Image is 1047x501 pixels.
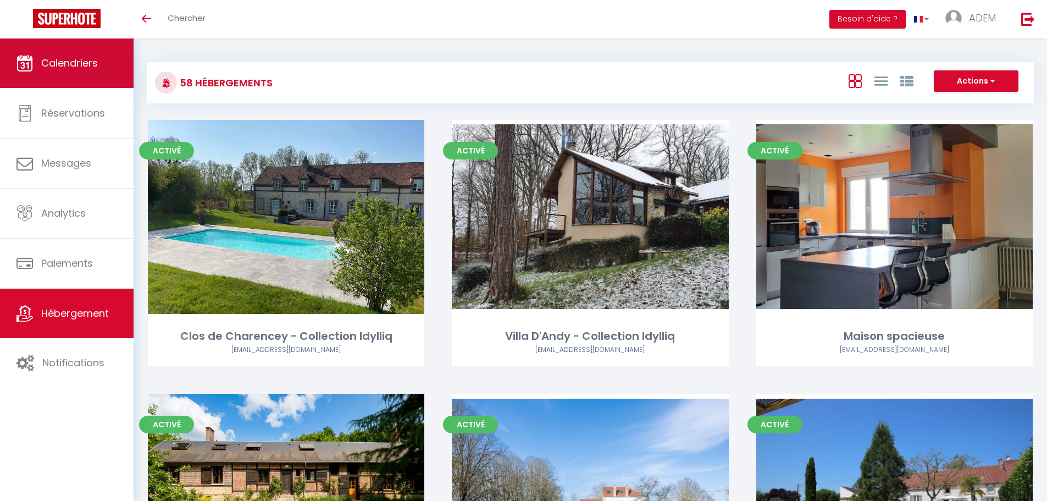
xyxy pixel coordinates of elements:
[139,416,194,433] span: Activé
[443,416,498,433] span: Activé
[41,56,98,70] span: Calendriers
[452,328,728,345] div: Villa D'Andy - Collection Idylliq
[139,142,194,159] span: Activé
[1021,12,1035,26] img: logout
[41,106,105,120] span: Réservations
[747,142,802,159] span: Activé
[33,9,101,28] img: Super Booking
[443,142,498,159] span: Activé
[747,416,802,433] span: Activé
[42,356,104,370] span: Notifications
[177,70,273,95] h3: 58 Hébergements
[148,345,424,355] div: Airbnb
[756,345,1033,355] div: Airbnb
[41,306,109,320] span: Hébergement
[41,206,86,220] span: Analytics
[874,71,888,90] a: Vue en Liste
[849,71,862,90] a: Vue en Box
[934,70,1018,92] button: Actions
[900,71,913,90] a: Vue par Groupe
[756,328,1033,345] div: Maison spacieuse
[452,345,728,355] div: Airbnb
[41,256,93,270] span: Paiements
[41,156,91,170] span: Messages
[969,11,996,25] span: ADEM
[829,10,906,29] button: Besoin d'aide ?
[9,4,42,37] button: Ouvrir le widget de chat LiveChat
[148,328,424,345] div: Clos de Charencey - Collection Idylliq
[945,10,962,26] img: ...
[168,12,206,24] span: Chercher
